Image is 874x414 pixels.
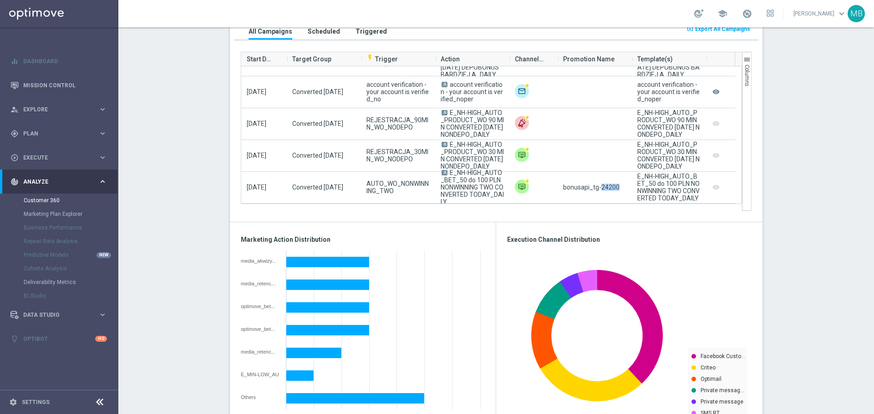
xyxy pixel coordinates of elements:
button: Mission Control [10,82,107,89]
text: Criteo [701,364,716,371]
i: keyboard_arrow_right [98,310,107,319]
span: AUTO_WO_NONWINNING_TWO [366,180,430,195]
div: Cohorts Analysis [24,262,117,275]
a: Customer 360 [24,197,95,204]
i: gps_fixed [10,130,19,138]
a: Mission Control [23,73,107,97]
div: Execute [10,154,98,162]
div: Analyze [10,178,98,186]
span: Columns [744,65,750,86]
h3: Marketing Action Distribution [241,235,485,244]
div: +10 [95,336,107,342]
img: Private message RT [515,147,529,162]
span: bonusapi_tg-24200 [563,184,620,191]
i: track_changes [10,178,19,186]
div: optimove_bet_1D_plus [241,326,279,332]
span: A [442,142,447,147]
span: Trigger [366,55,398,63]
div: E_NH-HIGH_AUTO_PRODUCT_WO 30 MIN CONVERTED [DATE] NONDEPO_DAILY [637,141,701,170]
img: Optimail [515,84,529,98]
div: Repeat Rate Analysis [24,234,117,248]
span: Plan [23,131,98,136]
text: Private messag… [701,387,744,394]
i: remove_red_eye [711,86,721,98]
i: flash_on [366,54,374,61]
button: open_in_browser Export All Campaigns [685,23,752,35]
span: school [717,9,727,19]
div: account verification - your account is verified_noper [637,81,701,103]
div: Deliverability Metrics [24,275,117,289]
span: Analyze [23,179,98,185]
i: lightbulb [10,335,19,343]
span: Data Studio [23,312,98,318]
span: Explore [23,107,98,112]
div: E_NH-HIGH_AUTO_BET_50 do 100 PLN NONWINNING TWO CONVERTED TODAY_DAILY [637,173,701,202]
div: Dashboard [10,49,107,73]
span: keyboard_arrow_down [837,9,847,19]
button: All Campaigns [246,23,295,40]
button: equalizer Dashboard [10,58,107,65]
div: E_NH-HIGH_AUTO_PRODUCT_WO 90 MIN CONVERTED [DATE] NONDEPO_DAILY [637,109,701,138]
i: open_in_browser [686,25,694,32]
span: Start Date [247,50,274,68]
button: person_search Explore keyboard_arrow_right [10,106,107,113]
div: NEW [97,252,111,258]
text: Private message [701,399,743,405]
span: REJESTRACJA_30MIN_WO_NODEPO [366,148,430,163]
a: [PERSON_NAME]keyboard_arrow_down [793,7,848,20]
div: media_akwizycja_wykluczenia [241,258,279,264]
button: Data Studio keyboard_arrow_right [10,311,107,319]
span: account verification - your account is verified_noper [441,81,503,103]
div: Predictive Models [24,248,117,262]
div: Plan [10,130,98,138]
h3: Scheduled [308,27,340,35]
button: Scheduled [305,23,342,40]
i: keyboard_arrow_right [98,105,107,114]
i: equalizer [10,57,19,65]
span: Export All Campaigns [695,26,750,32]
i: keyboard_arrow_right [98,129,107,138]
span: Channel(s) [515,50,545,68]
div: MB [848,5,865,22]
span: [DATE] [247,152,266,159]
h3: Triggered [356,27,387,35]
button: track_changes Analyze keyboard_arrow_right [10,178,107,185]
span: Converted [DATE] [292,152,343,159]
div: Marketing Plan Explorer [24,207,117,221]
div: Mission Control [10,73,107,97]
span: Execute [23,155,98,160]
button: gps_fixed Plan keyboard_arrow_right [10,130,107,137]
a: Marketing Plan Explorer [24,210,95,218]
span: account verification - your account is verified_no [366,81,430,103]
div: Data Studio [10,311,98,319]
text: Facebook Custo… [701,353,745,359]
div: Customer 360 [24,194,117,207]
img: Private message RT [515,179,529,194]
i: play_circle_outline [10,154,19,162]
h3: All Campaigns [249,27,292,35]
span: [DATE] [247,88,266,95]
span: Converted [DATE] [292,88,343,95]
span: E_NH-HIGH_AUTO_PRODUCT_WO 30 MIN CONVERTED [DATE] NONDEPO_DAILY [441,141,504,170]
a: Deliverability Metrics [24,279,95,286]
i: person_search [10,105,19,114]
div: media_retencja_1_14_ZG [241,349,279,354]
span: [DATE] [247,120,266,127]
span: [DATE] [247,184,266,191]
a: Optibot [23,327,95,351]
i: settings [9,398,17,406]
span: Converted [DATE] [292,120,343,127]
button: play_circle_outline Execute keyboard_arrow_right [10,154,107,161]
span: REJESTRACJA_90MIN_WO_NODEPO [366,116,430,131]
div: media_retencja_1_14 [241,281,279,286]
